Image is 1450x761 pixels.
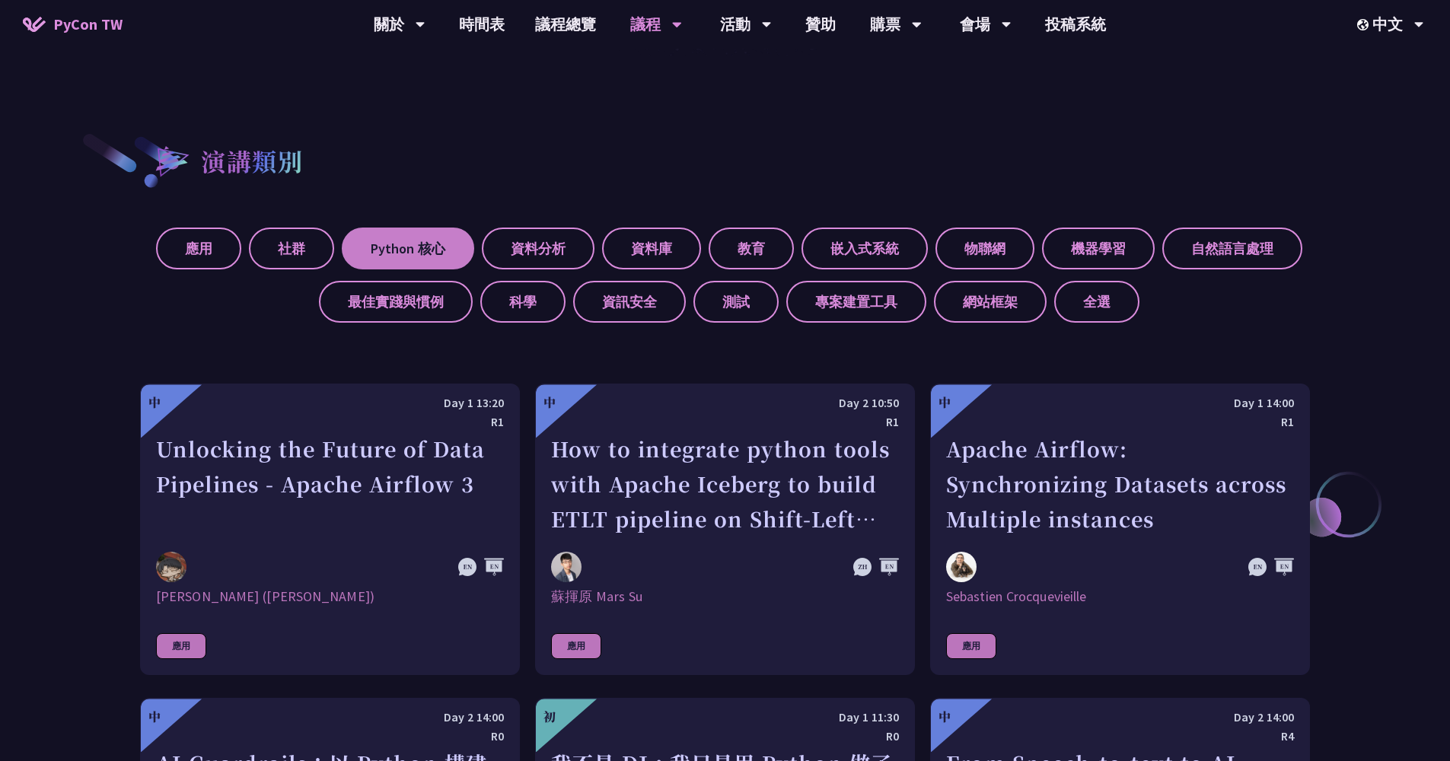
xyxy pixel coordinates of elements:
[156,393,504,412] div: Day 1 13:20
[1162,228,1302,269] label: 自然語言處理
[156,727,504,746] div: R0
[156,708,504,727] div: Day 2 14:00
[551,587,899,606] div: 蘇揮原 Mars Su
[249,228,334,269] label: 社群
[482,228,594,269] label: 資料分析
[1054,281,1139,323] label: 全選
[1042,228,1155,269] label: 機器學習
[551,393,899,412] div: Day 2 10:50
[543,393,556,412] div: 中
[156,633,206,659] div: 應用
[140,132,201,189] img: heading-bullet
[148,708,161,726] div: 中
[946,708,1294,727] div: Day 2 14:00
[53,13,123,36] span: PyCon TW
[8,5,138,43] a: PyCon TW
[934,281,1047,323] label: 網站框架
[551,552,582,582] img: 蘇揮原 Mars Su
[156,431,504,537] div: Unlocking the Future of Data Pipelines - Apache Airflow 3
[709,228,794,269] label: 教育
[946,552,977,582] img: Sebastien Crocquevieille
[156,552,186,582] img: 李唯 (Wei Lee)
[201,142,303,179] h2: 演講類別
[140,384,520,675] a: 中 Day 1 13:20 R1 Unlocking the Future of Data Pipelines - Apache Airflow 3 李唯 (Wei Lee) [PERSON_N...
[693,281,779,323] label: 測試
[551,727,899,746] div: R0
[148,393,161,412] div: 中
[551,431,899,537] div: How to integrate python tools with Apache Iceberg to build ETLT pipeline on Shift-Left Architecture
[156,412,504,431] div: R1
[573,281,686,323] label: 資訊安全
[930,384,1310,675] a: 中 Day 1 14:00 R1 Apache Airflow: Synchronizing Datasets across Multiple instances Sebastien Crocq...
[23,17,46,32] img: Home icon of PyCon TW 2025
[939,393,951,412] div: 中
[156,228,241,269] label: 應用
[319,281,473,323] label: 最佳實踐與慣例
[551,412,899,431] div: R1
[935,228,1034,269] label: 物聯網
[1357,19,1372,30] img: Locale Icon
[342,228,474,269] label: Python 核心
[939,708,951,726] div: 中
[480,281,566,323] label: 科學
[535,384,915,675] a: 中 Day 2 10:50 R1 How to integrate python tools with Apache Iceberg to build ETLT pipeline on Shif...
[551,708,899,727] div: Day 1 11:30
[602,228,701,269] label: 資料庫
[786,281,926,323] label: 專案建置工具
[551,633,601,659] div: 應用
[156,587,504,606] div: [PERSON_NAME] ([PERSON_NAME])
[543,708,556,726] div: 初
[946,431,1294,537] div: Apache Airflow: Synchronizing Datasets across Multiple instances
[946,727,1294,746] div: R4
[946,393,1294,412] div: Day 1 14:00
[946,412,1294,431] div: R1
[946,633,996,659] div: 應用
[801,228,928,269] label: 嵌入式系統
[946,587,1294,606] div: Sebastien Crocquevieille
